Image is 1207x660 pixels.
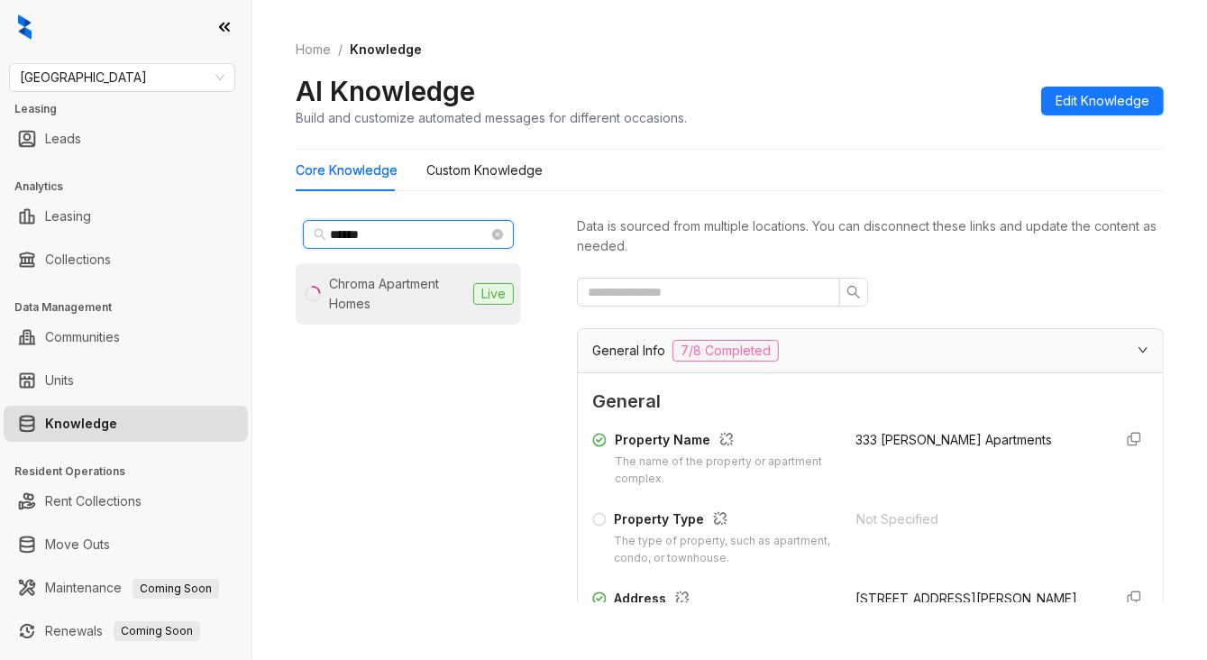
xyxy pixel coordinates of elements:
[4,570,248,606] li: Maintenance
[45,362,74,399] a: Units
[614,509,835,533] div: Property Type
[4,527,248,563] li: Move Outs
[4,198,248,234] li: Leasing
[615,430,835,454] div: Property Name
[4,483,248,519] li: Rent Collections
[45,406,117,442] a: Knowledge
[18,14,32,40] img: logo
[614,589,835,612] div: Address
[614,533,835,567] div: The type of property, such as apartment, condo, or townhouse.
[4,613,248,649] li: Renewals
[4,319,248,355] li: Communities
[14,299,251,316] h3: Data Management
[20,64,224,91] span: Fairfield
[338,40,343,60] li: /
[296,74,475,108] h2: AI Knowledge
[1041,87,1164,115] button: Edit Knowledge
[45,242,111,278] a: Collections
[592,388,1148,416] span: General
[856,589,1099,609] div: [STREET_ADDRESS][PERSON_NAME]
[45,483,142,519] a: Rent Collections
[846,285,861,299] span: search
[292,40,334,60] a: Home
[45,121,81,157] a: Leads
[4,406,248,442] li: Knowledge
[329,274,466,314] div: Chroma Apartment Homes
[296,108,687,127] div: Build and customize automated messages for different occasions.
[473,283,514,305] span: Live
[4,362,248,399] li: Units
[14,463,251,480] h3: Resident Operations
[856,432,1053,447] span: 333 [PERSON_NAME] Apartments
[133,579,219,599] span: Coming Soon
[45,319,120,355] a: Communities
[45,527,110,563] a: Move Outs
[856,509,1099,529] div: Not Specified
[492,229,503,240] span: close-circle
[4,242,248,278] li: Collections
[14,101,251,117] h3: Leasing
[1056,91,1149,111] span: Edit Knowledge
[114,621,200,641] span: Coming Soon
[426,160,543,180] div: Custom Knowledge
[577,216,1164,256] div: Data is sourced from multiple locations. You can disconnect these links and update the content as...
[14,179,251,195] h3: Analytics
[672,340,779,362] span: 7/8 Completed
[314,228,326,241] span: search
[592,341,665,361] span: General Info
[615,454,835,488] div: The name of the property or apartment complex.
[45,613,200,649] a: RenewalsComing Soon
[45,198,91,234] a: Leasing
[296,160,398,180] div: Core Knowledge
[4,121,248,157] li: Leads
[578,329,1163,372] div: General Info7/8 Completed
[1138,344,1148,355] span: expanded
[350,41,422,57] span: Knowledge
